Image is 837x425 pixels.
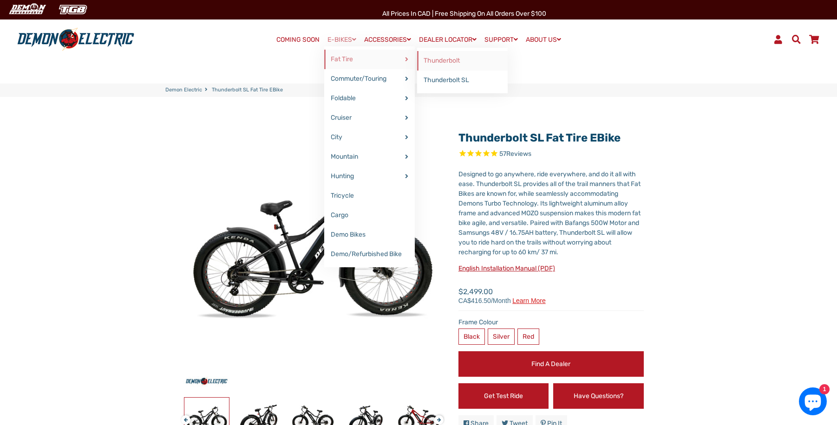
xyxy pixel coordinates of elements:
a: Demo Bikes [324,225,415,245]
a: Hunting [324,167,415,186]
span: All Prices in CAD | Free shipping on all orders over $100 [382,10,546,18]
a: Cargo [324,206,415,225]
label: Black [458,328,485,345]
label: Red [517,328,539,345]
a: Foldable [324,89,415,108]
label: Silver [488,328,515,345]
a: SUPPORT [481,33,521,46]
a: Thunderbolt SL Fat Tire eBike [458,131,621,144]
img: Demon Electric [5,2,49,17]
span: Rated 4.9 out of 5 stars 57 reviews [458,149,644,160]
a: English Installation Manual (PDF) [458,264,555,272]
a: Find a Dealer [458,351,644,377]
a: DEALER LOCATOR [416,33,480,46]
span: 57 reviews [499,150,531,158]
img: TGB Canada [54,2,92,17]
button: Next [434,411,440,421]
span: $2,499.00 [458,286,546,304]
a: Thunderbolt [417,51,508,71]
a: City [324,128,415,147]
img: Demon Electric logo [14,27,137,52]
a: Have Questions? [553,383,644,409]
span: Thunderbolt SL Fat Tire eBike [212,86,283,94]
a: COMING SOON [273,33,323,46]
inbox-online-store-chat: Shopify online store chat [796,387,830,418]
a: ACCESSORIES [361,33,414,46]
a: Get Test Ride [458,383,549,409]
span: Reviews [506,150,531,158]
a: Fat Tire [324,50,415,69]
button: Previous [181,411,187,421]
a: Demon Electric [165,86,202,94]
a: Demo/Refurbished Bike [324,245,415,264]
span: Designed to go anywhere, ride everywhere, and do it all with ease. Thunderbolt SL provides all of... [458,170,641,256]
a: E-BIKES [324,33,360,46]
a: Mountain [324,147,415,167]
a: ABOUT US [523,33,564,46]
a: Tricycle [324,186,415,206]
a: Thunderbolt SL [417,71,508,90]
a: Cruiser [324,108,415,128]
label: Frame Colour [458,317,644,327]
a: Commuter/Touring [324,69,415,89]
